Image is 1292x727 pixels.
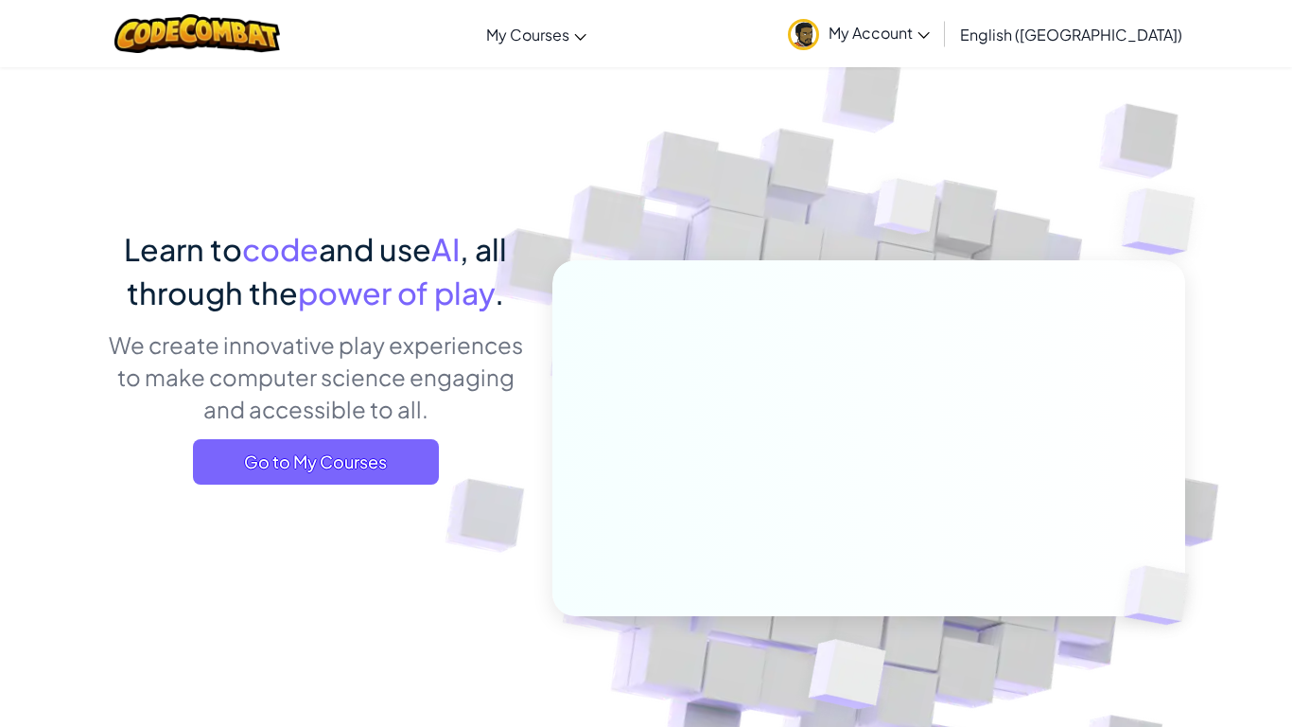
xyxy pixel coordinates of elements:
img: CodeCombat logo [114,14,280,53]
a: Go to My Courses [193,439,439,485]
img: Overlap cubes [1092,526,1234,665]
span: and use [319,230,431,268]
span: AI [431,230,460,268]
span: . [495,274,504,311]
span: My Courses [486,25,569,44]
span: English ([GEOGRAPHIC_DATA]) [960,25,1182,44]
img: avatar [788,19,819,50]
span: code [242,230,319,268]
img: Overlap cubes [1084,142,1248,302]
a: English ([GEOGRAPHIC_DATA]) [951,9,1192,60]
img: Overlap cubes [839,141,975,282]
span: power of play [298,274,495,311]
span: Learn to [124,230,242,268]
p: We create innovative play experiences to make computer science engaging and accessible to all. [107,328,524,425]
a: My Account [778,4,939,63]
a: My Courses [477,9,596,60]
span: My Account [829,23,930,43]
